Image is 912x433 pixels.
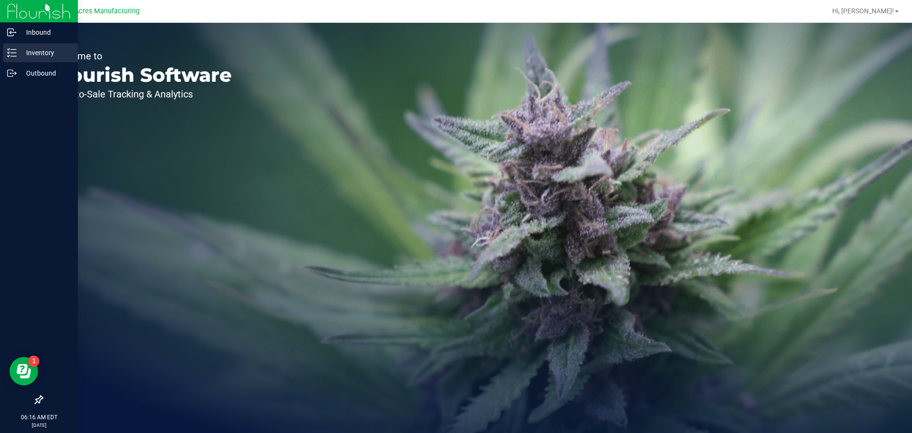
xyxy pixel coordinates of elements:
inline-svg: Inventory [7,48,17,58]
p: Flourish Software [51,66,232,85]
p: Inbound [17,27,74,38]
span: Green Acres Manufacturing [54,7,140,15]
iframe: Resource center unread badge [28,356,39,367]
p: Inventory [17,47,74,58]
iframe: Resource center [9,357,38,385]
p: 06:16 AM EDT [4,413,74,422]
inline-svg: Outbound [7,68,17,78]
p: [DATE] [4,422,74,429]
p: Seed-to-Sale Tracking & Analytics [51,89,232,99]
inline-svg: Inbound [7,28,17,37]
p: Welcome to [51,51,232,61]
p: Outbound [17,67,74,79]
span: Hi, [PERSON_NAME]! [832,7,894,15]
